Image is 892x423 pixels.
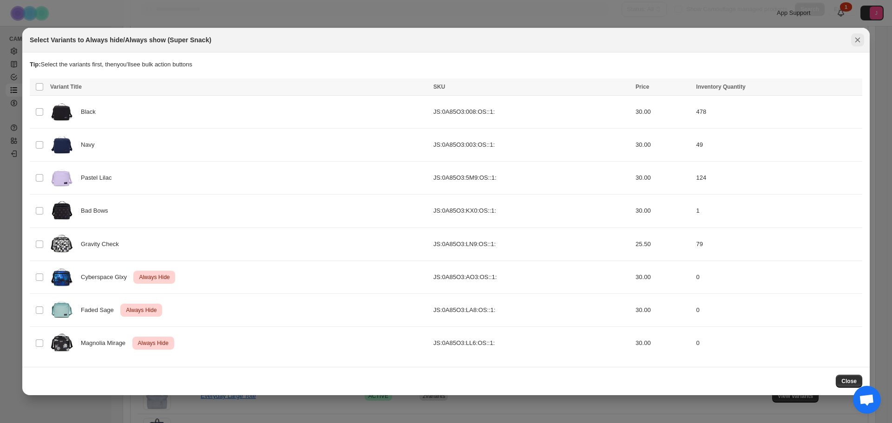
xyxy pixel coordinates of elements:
td: JS:0A85O3:LL6:OS::1: [431,326,633,359]
td: 30.00 [633,96,694,129]
img: JS0A85O3LA8-FRONT.webp [50,297,73,324]
img: JS0A85O3003-FRONT.png [50,131,73,158]
span: Inventory Quantity [696,84,746,90]
span: Gravity Check [81,240,124,249]
img: JS0A85O3LL6-FRONT.webp [50,330,73,357]
h2: Select Variants to Always hide/Always show (Super Snack) [30,35,211,45]
span: Always Hide [137,272,171,283]
img: JS0A85O3008-FRONT.png [50,98,73,125]
span: Navy [81,140,99,150]
div: Open chat [853,386,881,414]
img: JS0A85O35M9-FRONT.png [50,164,73,191]
img: JS0A85O3LN9-FRONT.webp [50,231,73,258]
td: 0 [694,260,862,293]
img: JS0A85O3AO3-FRONT.png [50,264,73,291]
td: 0 [694,326,862,359]
strong: Tip: [30,61,41,68]
td: JS:0A85O3:003:OS::1: [431,129,633,162]
span: Magnolia Mirage [81,338,131,348]
span: SKU [433,84,445,90]
td: 79 [694,228,862,260]
td: 30.00 [633,162,694,195]
span: Black [81,107,101,117]
span: Price [636,84,649,90]
td: 25.50 [633,228,694,260]
td: JS:0A85O3:LN9:OS::1: [431,228,633,260]
td: JS:0A85O3:KX0:OS::1: [431,195,633,228]
span: Faded Sage [81,306,119,315]
td: 1 [694,195,862,228]
td: 30.00 [633,195,694,228]
td: JS:0A85O3:5M9:OS::1: [431,162,633,195]
td: 30.00 [633,129,694,162]
td: JS:0A85O3:AO3:OS::1: [431,260,633,293]
td: JS:0A85O3:LA8:OS::1: [431,293,633,326]
span: Always Hide [136,338,171,349]
td: 30.00 [633,293,694,326]
td: 0 [694,293,862,326]
button: Close [851,33,864,46]
span: Cyberspace Glxy [81,273,132,282]
td: 478 [694,96,862,129]
td: JS:0A85O3:008:OS::1: [431,96,633,129]
p: Select the variants first, then you'll see bulk action buttons [30,60,862,69]
span: Close [841,377,857,385]
span: Bad Bows [81,206,113,215]
td: 30.00 [633,326,694,359]
td: 30.00 [633,260,694,293]
button: Close [836,375,862,388]
td: 124 [694,162,862,195]
span: Variant Title [50,84,82,90]
td: 49 [694,129,862,162]
span: Always Hide [124,305,158,316]
img: JS0A85O3KX0-FRONT.png [50,197,73,224]
span: Pastel Lilac [81,173,117,182]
